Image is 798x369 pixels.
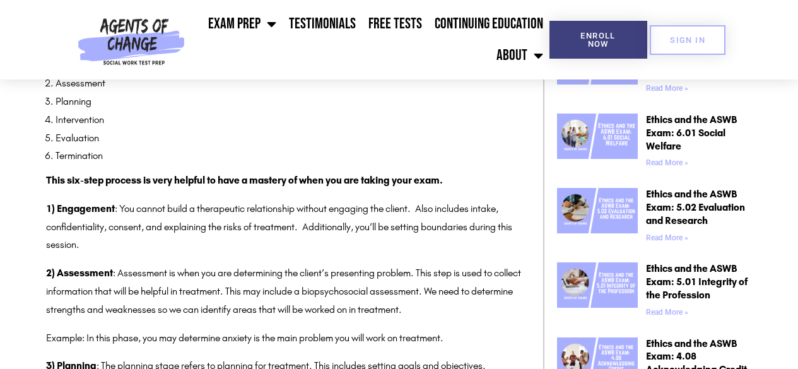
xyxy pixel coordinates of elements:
a: Free Tests [362,8,428,40]
p: Example: In this phase, you may determine anxiety is the main problem you will work on treatment. [46,329,524,348]
li: Termination [56,147,524,165]
a: SIGN IN [650,25,725,55]
a: Ethics and the ASWB Exam 5.02 Evaluation and Research [557,188,638,247]
li: Assessment [56,74,524,93]
strong: 1) Engagement [46,202,115,214]
a: Ethics and the ASWB Exam: 6.01 Social Welfare [646,114,737,152]
a: Ethics and the ASWB Exam: 5.01 Integrity of the Profession [646,262,748,301]
a: About [490,40,549,71]
a: Exam Prep [202,8,283,40]
a: Ethics and the ASWB Exam 5.01 Integrity of the Profession [557,262,638,321]
span: Enroll Now [570,32,627,48]
a: Testimonials [283,8,362,40]
p: : You cannot build a therapeutic relationship without engaging the client. Also includes intake, ... [46,200,524,254]
img: Ethics and the ASWB Exam 6.01 Social Welfare [557,114,638,159]
img: Ethics and the ASWB Exam 5.01 Integrity of the Profession [557,262,638,308]
a: Read more about Ethics and the ASWB Exam: 6.02 Public Participation [646,84,688,93]
li: Evaluation [56,129,524,148]
a: Read more about Ethics and the ASWB Exam: 6.01 Social Welfare [646,158,688,167]
a: Read more about Ethics and the ASWB Exam: 5.01 Integrity of the Profession [646,308,688,317]
p: : Assessment is when you are determining the client’s presenting problem. This step is used to co... [46,264,524,319]
a: Ethics and the ASWB Exam 6.01 Social Welfare [557,114,638,172]
a: Read more about Ethics and the ASWB Exam: 5.02 Evaluation and Research [646,233,688,242]
li: Planning [56,93,524,111]
nav: Menu [190,8,549,71]
strong: This six-step process is very helpful to have a mastery of when you are taking your exam. [46,174,443,186]
a: Continuing Education [428,8,549,40]
li: Intervention [56,111,524,129]
a: Enroll Now [549,21,647,59]
a: Ethics and the ASWB Exam: 5.02 Evaluation and Research [646,188,745,226]
strong: 2) Assessment [46,267,113,279]
img: Ethics and the ASWB Exam 5.02 Evaluation and Research [557,188,638,233]
span: SIGN IN [670,36,705,44]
